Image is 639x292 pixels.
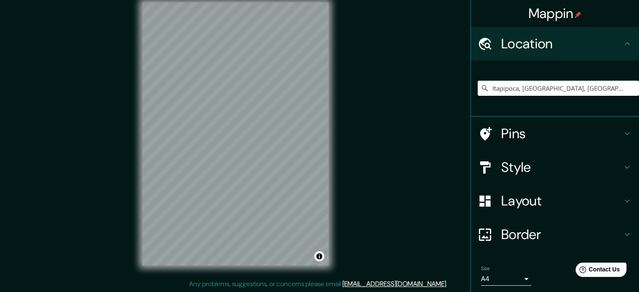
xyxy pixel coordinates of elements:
h4: Mappin [529,5,582,22]
canvas: Map [142,3,329,266]
input: Pick your city or area [478,81,639,96]
a: [EMAIL_ADDRESS][DOMAIN_NAME] [342,279,446,288]
div: Border [471,218,639,251]
img: pin-icon.png [575,11,581,18]
div: Style [471,150,639,184]
h4: Layout [501,192,622,209]
h4: Style [501,159,622,176]
h4: Pins [501,125,622,142]
iframe: Help widget launcher [564,259,630,283]
button: Toggle attribution [314,251,324,261]
div: A4 [481,272,531,286]
h4: Location [501,35,622,52]
div: Location [471,27,639,61]
div: Pins [471,117,639,150]
label: Size [481,265,490,272]
div: . [449,279,450,289]
div: Layout [471,184,639,218]
p: Any problems, suggestions, or concerns please email . [189,279,447,289]
div: . [447,279,449,289]
h4: Border [501,226,622,243]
